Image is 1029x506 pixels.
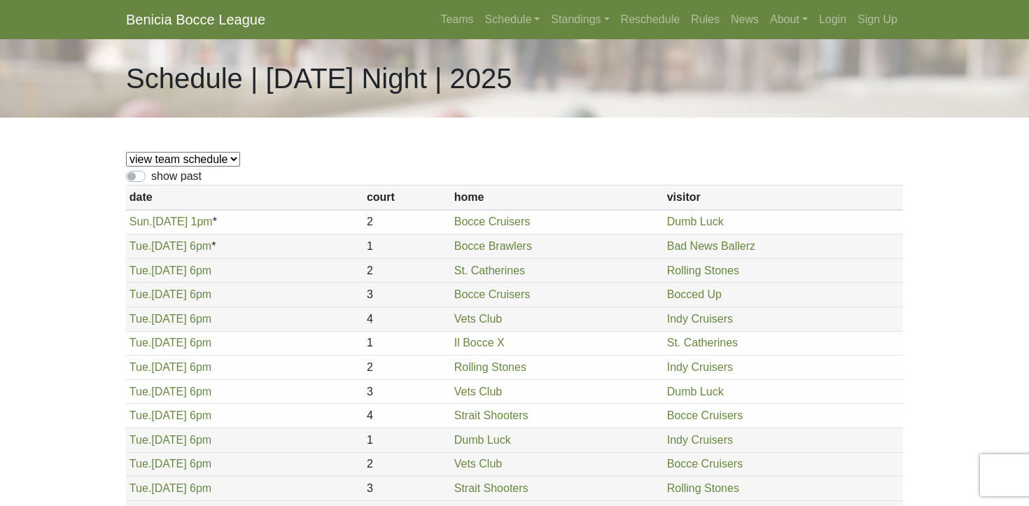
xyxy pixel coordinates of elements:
a: Tue.[DATE] 6pm [129,265,211,276]
a: Login [813,6,852,34]
td: 2 [363,452,451,477]
span: Tue. [129,361,151,373]
a: Benicia Bocce League [126,6,265,34]
a: Dumb Luck [667,386,724,398]
a: Bocce Cruisers [454,216,530,227]
span: Tue. [129,482,151,494]
a: Strait Shooters [454,409,528,421]
a: Tue.[DATE] 6pm [129,337,211,349]
a: Reschedule [615,6,686,34]
th: court [363,185,451,210]
span: Tue. [129,240,151,252]
a: St. Catherines [667,337,738,349]
span: Tue. [129,409,151,421]
a: Sun.[DATE] 1pm [129,216,213,227]
td: 2 [363,210,451,234]
a: Vets Club [454,458,502,470]
a: St. Catherines [454,265,525,276]
a: Vets Club [454,386,502,398]
span: Tue. [129,434,151,446]
a: Schedule [479,6,546,34]
a: Tue.[DATE] 6pm [129,434,211,446]
td: 2 [363,356,451,380]
th: visitor [664,185,903,210]
a: Rolling Stones [667,265,739,276]
a: Sign Up [852,6,903,34]
label: show past [151,168,202,185]
h1: Schedule | [DATE] Night | 2025 [126,62,512,95]
a: Il Bocce X [454,337,505,349]
a: Tue.[DATE] 6pm [129,313,211,325]
a: Bad News Ballerz [667,240,755,252]
td: 2 [363,258,451,283]
a: Tue.[DATE] 6pm [129,458,211,470]
a: Tue.[DATE] 6pm [129,240,211,252]
a: Bocce Cruisers [667,409,743,421]
a: Tue.[DATE] 6pm [129,482,211,494]
a: Vets Club [454,313,502,325]
a: Indy Cruisers [667,313,733,325]
a: Indy Cruisers [667,434,733,446]
a: About [764,6,813,34]
span: Tue. [129,386,151,398]
a: Bocced Up [667,288,722,300]
a: Tue.[DATE] 6pm [129,386,211,398]
a: Tue.[DATE] 6pm [129,409,211,421]
span: Tue. [129,313,151,325]
td: 4 [363,307,451,331]
a: Rolling Stones [667,482,739,494]
span: Tue. [129,458,151,470]
a: Dumb Luck [454,434,511,446]
a: Tue.[DATE] 6pm [129,288,211,300]
td: 3 [363,379,451,404]
span: Tue. [129,288,151,300]
a: Bocce Brawlers [454,240,532,252]
a: Indy Cruisers [667,361,733,373]
a: Rolling Stones [454,361,526,373]
td: 1 [363,428,451,452]
a: Teams [435,6,479,34]
a: Bocce Cruisers [454,288,530,300]
th: date [126,185,363,210]
span: Sun. [129,216,153,227]
span: Tue. [129,337,151,349]
a: Standings [545,6,615,34]
a: Rules [685,6,725,34]
td: 1 [363,234,451,259]
td: 3 [363,477,451,501]
a: Dumb Luck [667,216,724,227]
a: Strait Shooters [454,482,528,494]
a: Tue.[DATE] 6pm [129,361,211,373]
span: Tue. [129,265,151,276]
th: home [451,185,664,210]
td: 4 [363,404,451,428]
a: News [725,6,764,34]
td: 1 [363,331,451,356]
a: Bocce Cruisers [667,458,743,470]
td: 3 [363,283,451,307]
